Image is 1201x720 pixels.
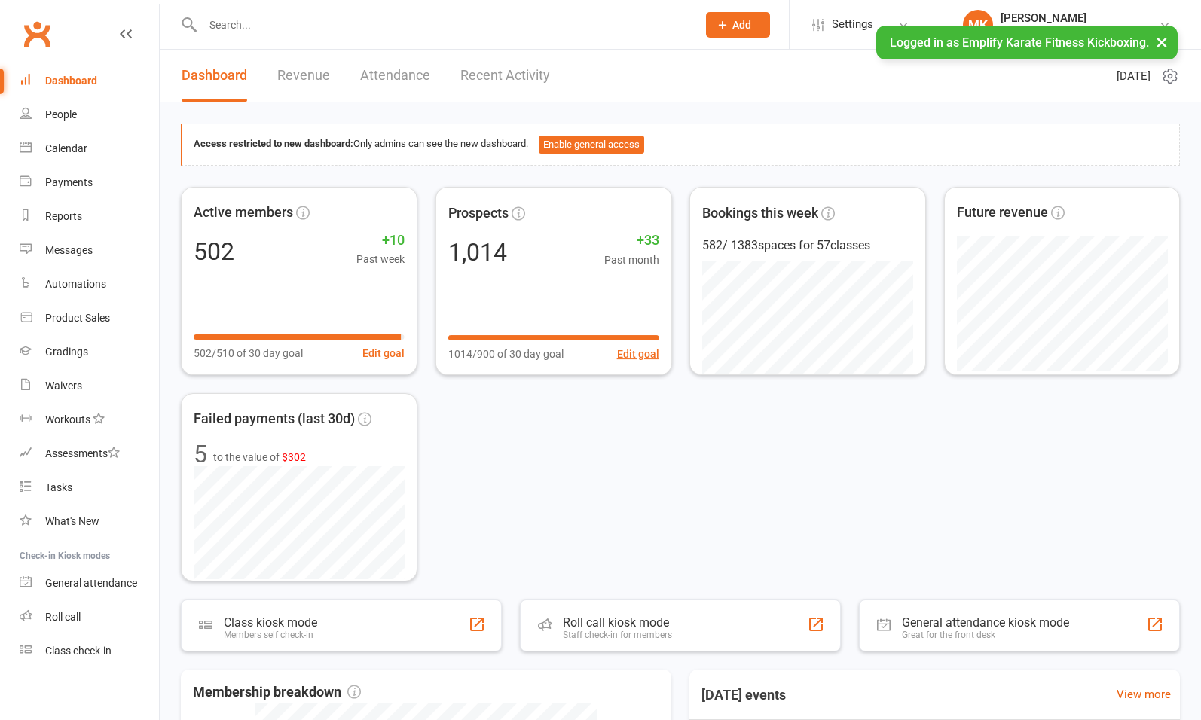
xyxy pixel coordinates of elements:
div: Members self check-in [224,630,317,640]
div: General attendance kiosk mode [902,615,1069,630]
span: Membership breakdown [193,682,361,703]
div: Product Sales [45,312,110,324]
div: Gradings [45,346,88,358]
a: Gradings [20,335,159,369]
button: Edit goal [362,345,405,362]
div: Tasks [45,481,72,493]
div: People [45,108,77,121]
div: 582 / 1383 spaces for 57 classes [702,235,913,255]
div: Roll call kiosk mode [563,615,672,630]
strong: Access restricted to new dashboard: [194,138,353,149]
div: Assessments [45,447,120,459]
button: Add [706,12,770,38]
span: Bookings this week [702,202,818,224]
div: Workouts [45,413,90,426]
div: Calendar [45,142,87,154]
a: Revenue [277,50,330,102]
div: Automations [45,278,106,290]
span: to the value of [213,449,306,465]
div: Great for the front desk [902,630,1069,640]
a: Tasks [20,471,159,505]
div: Roll call [45,611,81,623]
button: Edit goal [616,345,659,362]
span: Past month [604,251,659,267]
a: Workouts [20,403,159,437]
span: Future revenue [957,202,1048,224]
span: Past week [356,251,405,267]
a: Messages [20,233,159,267]
span: Prospects [448,202,508,224]
a: Product Sales [20,301,159,335]
div: Class kiosk mode [224,615,317,630]
span: Failed payments (last 30d) [194,408,355,430]
span: Settings [832,8,873,41]
span: Active members [194,202,293,224]
span: $302 [282,451,306,463]
a: Class kiosk mode [20,634,159,668]
a: Dashboard [182,50,247,102]
div: Reports [45,210,82,222]
a: People [20,98,159,132]
div: Only admins can see the new dashboard. [194,136,1168,154]
a: Attendance [360,50,430,102]
div: 502 [194,239,234,264]
a: Dashboard [20,64,159,98]
a: Clubworx [18,15,56,53]
span: Add [732,19,751,31]
div: General attendance [45,577,137,589]
a: Recent Activity [460,50,550,102]
a: General attendance kiosk mode [20,566,159,600]
div: Dashboard [45,75,97,87]
span: [DATE] [1117,67,1151,85]
div: 1,014 [448,239,506,264]
a: Calendar [20,132,159,166]
span: 502/510 of 30 day goal [194,345,303,362]
a: Automations [20,267,159,301]
div: Emplify Karate Fitness Kickboxing [1001,25,1159,38]
input: Search... [198,14,686,35]
div: 5 [194,442,207,466]
span: Logged in as Emplify Karate Fitness Kickboxing. [890,35,1149,50]
div: Payments [45,176,93,188]
span: +33 [604,229,659,251]
button: Enable general access [539,136,644,154]
a: Assessments [20,437,159,471]
a: Waivers [20,369,159,403]
span: +10 [356,230,405,252]
a: View more [1117,685,1171,703]
div: Class check-in [45,645,112,657]
span: 1014/900 of 30 day goal [448,345,563,362]
div: Staff check-in for members [563,630,672,640]
div: Waivers [45,380,82,392]
a: Payments [20,166,159,200]
a: What's New [20,505,159,538]
div: What's New [45,515,99,527]
a: Reports [20,200,159,233]
a: Roll call [20,600,159,634]
div: MK [963,10,993,40]
button: × [1148,26,1175,58]
h3: [DATE] events [689,682,798,709]
div: [PERSON_NAME] [1001,11,1159,25]
div: Messages [45,244,93,256]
